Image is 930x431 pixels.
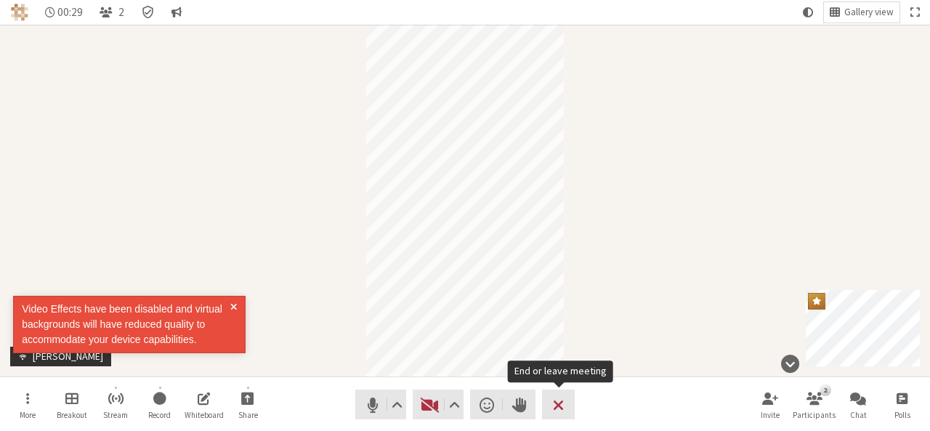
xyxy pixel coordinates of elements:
button: Mute (Alt+A) [355,390,406,419]
span: Record [148,411,171,419]
span: Gallery view [844,7,894,18]
button: Open shared whiteboard [184,385,225,424]
button: Open poll [882,385,923,424]
div: Video Effects have been disabled and virtual backgrounds will have reduced quality to accommodate... [22,302,230,347]
span: Polls [894,411,910,419]
span: More [20,411,36,419]
div: Timer [39,2,89,23]
button: Video setting [445,390,464,419]
button: Start streaming [95,385,136,424]
button: Fullscreen [905,2,925,23]
button: Manage Breakout Rooms [52,385,92,424]
button: Conversation [166,2,187,23]
button: Start video (Alt+V) [413,390,464,419]
button: Send a reaction [470,390,503,419]
span: Participants [793,411,836,419]
button: Audio settings [387,390,405,419]
button: Using system theme [797,2,819,23]
button: Change layout [824,2,899,23]
span: 2 [118,6,124,18]
button: Open chat [838,385,878,424]
button: Open participant list [794,385,835,424]
button: Open participant list [94,2,130,23]
span: Stream [103,411,128,419]
button: End or leave meeting [542,390,575,419]
span: Chat [850,411,867,419]
button: Invite participants (Alt+I) [750,385,790,424]
button: Start sharing [227,385,268,424]
button: Hide [776,347,804,380]
button: Start recording [139,385,180,424]
span: 00:29 [57,6,83,18]
span: Whiteboard [185,411,224,419]
span: Share [238,411,258,419]
div: 2 [820,384,830,395]
span: Invite [761,411,780,419]
button: Raise hand [503,390,535,419]
button: Open menu [7,385,48,424]
div: Meeting details Encryption enabled [135,2,161,23]
span: Breakout [57,411,87,419]
img: Iotum [11,4,28,21]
